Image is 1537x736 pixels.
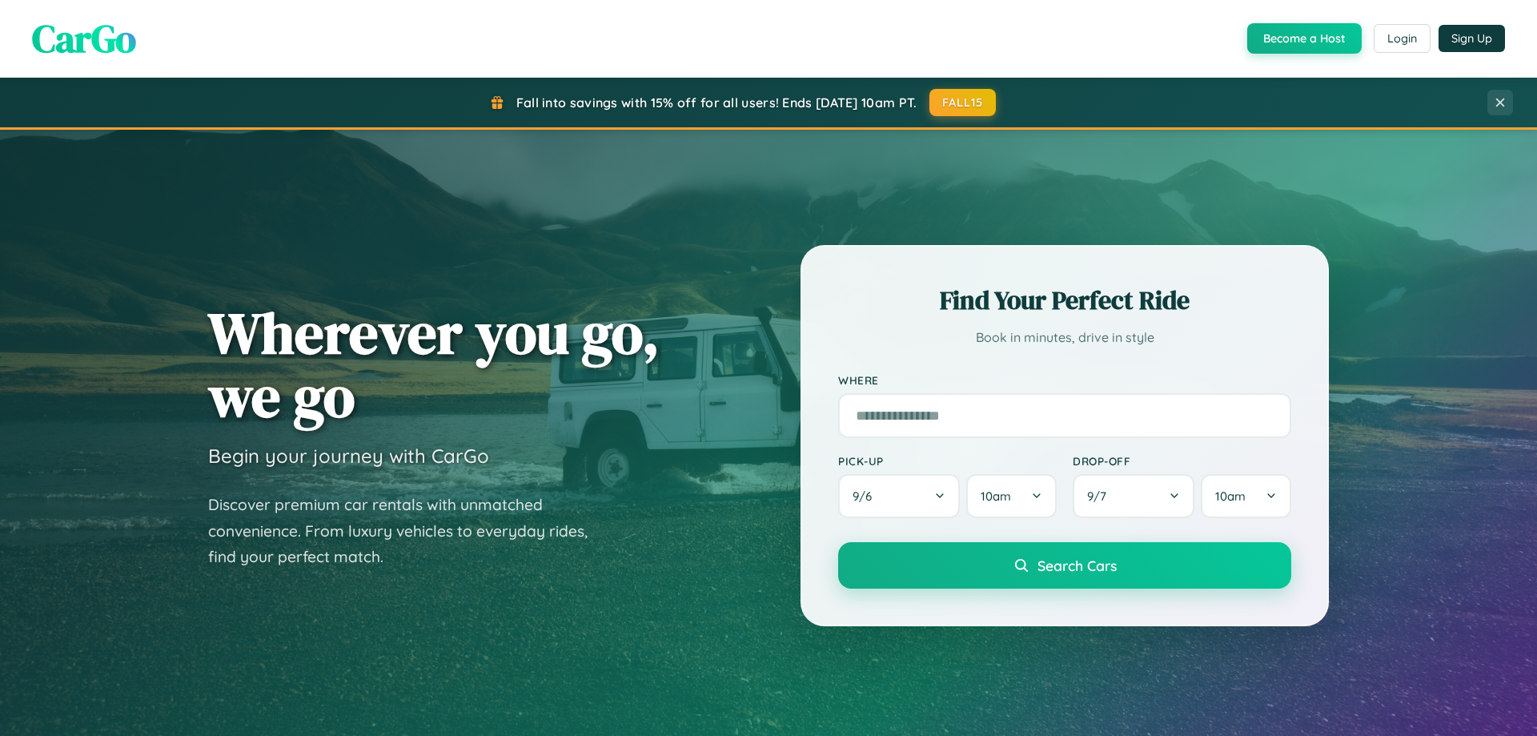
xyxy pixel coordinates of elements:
[1374,24,1431,53] button: Login
[1201,474,1291,518] button: 10am
[1087,489,1114,504] span: 9 / 7
[1073,454,1291,468] label: Drop-off
[838,474,960,518] button: 9/6
[838,283,1291,318] h2: Find Your Perfect Ride
[966,474,1057,518] button: 10am
[1247,23,1362,54] button: Become a Host
[1073,474,1194,518] button: 9/7
[838,326,1291,349] p: Book in minutes, drive in style
[516,95,917,111] span: Fall into savings with 15% off for all users! Ends [DATE] 10am PT.
[1037,557,1117,574] span: Search Cars
[838,373,1291,387] label: Where
[929,89,997,116] button: FALL15
[208,444,489,468] h3: Begin your journey with CarGo
[208,492,608,570] p: Discover premium car rentals with unmatched convenience. From luxury vehicles to everyday rides, ...
[208,301,660,428] h1: Wherever you go, we go
[853,489,880,504] span: 9 / 6
[32,12,136,65] span: CarGo
[838,542,1291,589] button: Search Cars
[1215,489,1246,504] span: 10am
[1439,25,1505,52] button: Sign Up
[981,489,1011,504] span: 10am
[838,454,1057,468] label: Pick-up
